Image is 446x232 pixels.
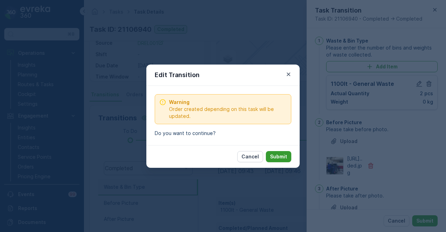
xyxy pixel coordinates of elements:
p: Cancel [241,153,259,160]
span: Order created depending on this task will be updated. [169,106,287,120]
span: Warning [169,99,287,106]
button: Cancel [237,151,263,162]
p: Submit [270,153,287,160]
p: Edit Transition [155,70,200,80]
button: Submit [266,151,291,162]
p: Do you want to continue? [155,130,291,137]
